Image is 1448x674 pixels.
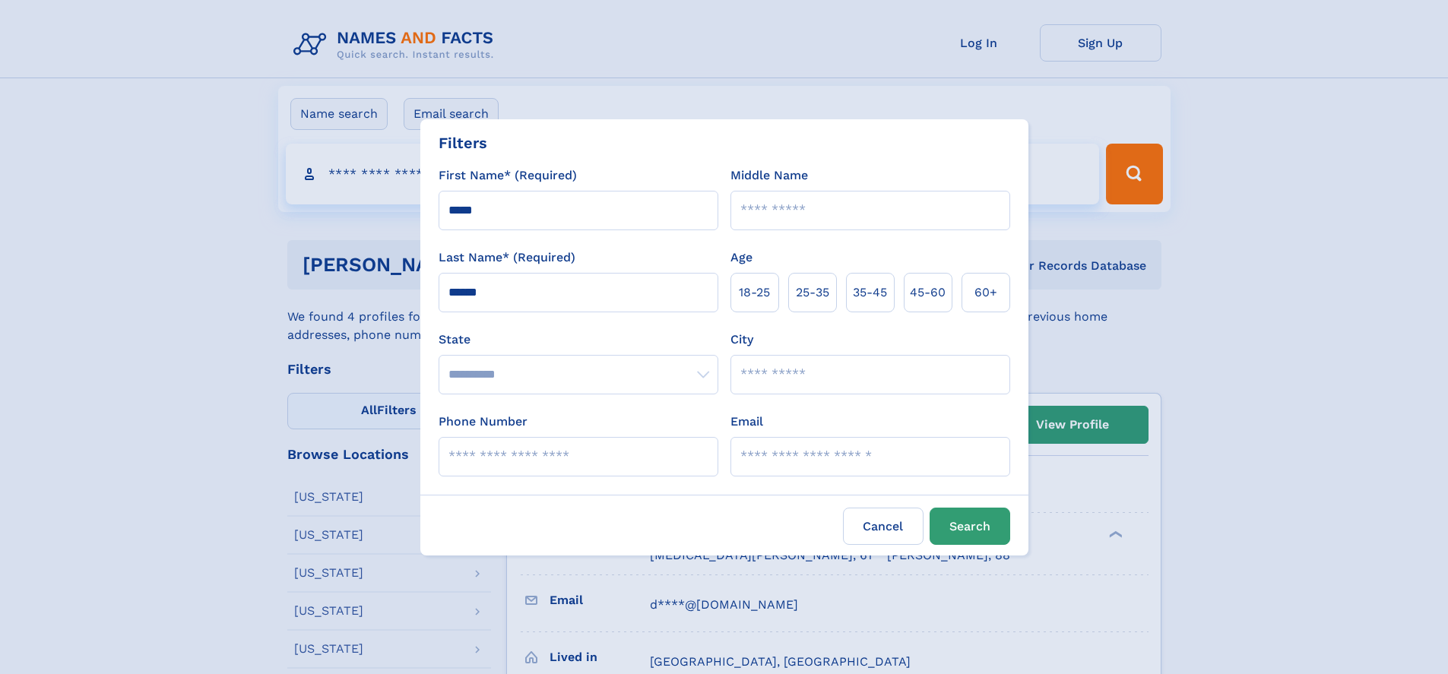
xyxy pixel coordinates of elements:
label: Email [730,413,763,431]
label: Last Name* (Required) [439,248,575,267]
label: Cancel [843,508,924,545]
label: First Name* (Required) [439,166,577,185]
span: 60+ [974,283,997,302]
label: Age [730,248,753,267]
span: 18‑25 [739,283,770,302]
span: 45‑60 [910,283,946,302]
span: 25‑35 [796,283,829,302]
button: Search [930,508,1010,545]
div: Filters [439,131,487,154]
label: City [730,331,753,349]
label: Phone Number [439,413,528,431]
label: Middle Name [730,166,808,185]
label: State [439,331,718,349]
span: 35‑45 [853,283,887,302]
